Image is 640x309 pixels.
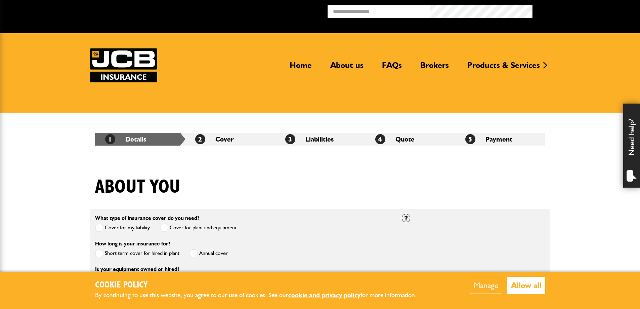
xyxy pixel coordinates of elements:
li: Payment [455,133,545,146]
a: Products & Services [462,60,545,76]
button: Allow all [507,277,545,294]
a: Brokers [415,60,454,76]
h2: Cookie Policy [95,280,428,291]
h1: About you [95,176,180,198]
label: Cover for plant and equipment [160,224,237,232]
li: Liabilities [275,133,365,146]
label: How long is your insurance for? [95,241,170,246]
label: Annual cover [189,249,228,258]
img: JCB Insurance Services logo [90,48,157,82]
span: 5 [465,134,475,144]
a: cookie and privacy policy [288,291,360,299]
button: Manage [470,277,502,294]
a: About us [325,60,369,76]
label: Is your equipment owned or hired? [95,267,179,272]
span: 3 [285,134,295,144]
li: Details [95,133,185,146]
li: Quote [365,133,455,146]
div: Need help? [623,104,640,188]
span: 2 [195,134,205,144]
p: By continuing to use this website, you agree to our use of cookies. See our for more information. [95,290,428,301]
span: 4 [375,134,385,144]
label: Short term cover for hired in plant [95,249,179,258]
a: FAQs [377,60,407,76]
li: Cover [185,133,275,146]
label: What type of insurance cover do you need? [95,216,199,221]
a: Home [285,60,317,76]
button: Broker Login [532,5,635,15]
label: Cover for my liability [95,224,150,232]
span: 1 [105,134,115,144]
a: JCB Insurance Services [90,48,157,82]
